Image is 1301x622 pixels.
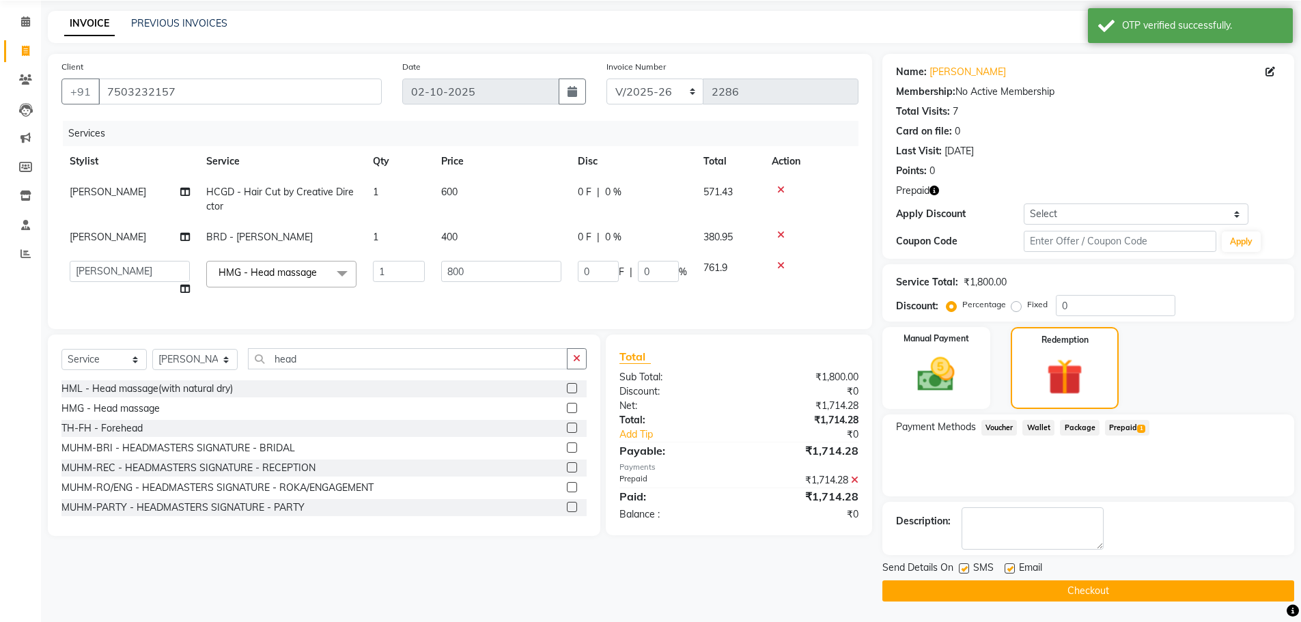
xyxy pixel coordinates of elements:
[739,370,869,384] div: ₹1,800.00
[1222,231,1261,252] button: Apply
[906,353,966,396] img: _cash.svg
[606,61,666,73] label: Invoice Number
[609,507,739,522] div: Balance :
[1122,18,1283,33] div: OTP verified successfully.
[703,231,733,243] span: 380.95
[402,61,421,73] label: Date
[929,164,935,178] div: 0
[365,146,433,177] th: Qty
[61,146,198,177] th: Stylist
[896,124,952,139] div: Card on file:
[929,65,1006,79] a: [PERSON_NAME]
[1035,354,1094,399] img: _gift.svg
[609,442,739,459] div: Payable:
[703,186,733,198] span: 571.43
[63,121,869,146] div: Services
[896,144,942,158] div: Last Visit:
[739,488,869,505] div: ₹1,714.28
[896,420,976,434] span: Payment Methods
[609,488,739,505] div: Paid:
[441,231,458,243] span: 400
[131,17,227,29] a: PREVIOUS INVOICES
[373,186,378,198] span: 1
[206,186,354,212] span: HCGD - Hair Cut by Creative Director
[896,514,951,528] div: Description:
[973,561,994,578] span: SMS
[695,146,764,177] th: Total
[1019,561,1042,578] span: Email
[61,401,160,416] div: HMG - Head massage
[739,442,869,459] div: ₹1,714.28
[609,413,739,427] div: Total:
[761,427,869,442] div: ₹0
[619,350,651,364] span: Total
[605,230,621,244] span: 0 %
[1027,298,1048,311] label: Fixed
[896,207,1024,221] div: Apply Discount
[739,473,869,487] div: ₹1,714.28
[219,266,317,279] span: HMG - Head massage
[962,298,1006,311] label: Percentage
[619,462,858,473] div: Payments
[605,185,621,199] span: 0 %
[70,231,146,243] span: [PERSON_NAME]
[597,185,600,199] span: |
[953,104,958,119] div: 7
[609,384,739,399] div: Discount:
[373,231,378,243] span: 1
[61,382,233,396] div: HML - Head massage(with natural dry)
[739,507,869,522] div: ₹0
[433,146,570,177] th: Price
[896,234,1024,249] div: Coupon Code
[679,265,687,279] span: %
[609,473,739,487] div: Prepaid
[630,265,632,279] span: |
[609,427,760,442] a: Add Tip
[61,461,316,475] div: MUHM-REC - HEADMASTERS SIGNATURE - RECEPTION
[61,79,100,104] button: +91
[1024,231,1216,252] input: Enter Offer / Coupon Code
[1041,334,1089,346] label: Redemption
[896,85,1281,99] div: No Active Membership
[619,265,624,279] span: F
[198,146,365,177] th: Service
[1022,420,1054,436] span: Wallet
[206,231,313,243] span: BRD - [PERSON_NAME]
[945,144,974,158] div: [DATE]
[896,164,927,178] div: Points:
[739,399,869,413] div: ₹1,714.28
[317,266,323,279] a: x
[70,186,146,198] span: [PERSON_NAME]
[597,230,600,244] span: |
[764,146,858,177] th: Action
[896,85,955,99] div: Membership:
[578,185,591,199] span: 0 F
[896,65,927,79] div: Name:
[896,104,950,119] div: Total Visits:
[441,186,458,198] span: 600
[609,399,739,413] div: Net:
[896,275,958,289] div: Service Total:
[904,333,969,345] label: Manual Payment
[570,146,695,177] th: Disc
[61,500,305,515] div: MUHM-PARTY - HEADMASTERS SIGNATURE - PARTY
[739,384,869,399] div: ₹0
[64,12,115,36] a: INVOICE
[61,61,83,73] label: Client
[964,275,1007,289] div: ₹1,800.00
[61,441,295,455] div: MUHM-BRI - HEADMASTERS SIGNATURE - BRIDAL
[955,124,960,139] div: 0
[882,580,1294,602] button: Checkout
[61,421,143,436] div: TH-FH - Forehead
[578,230,591,244] span: 0 F
[1137,425,1145,433] span: 1
[609,370,739,384] div: Sub Total:
[1105,420,1149,436] span: Prepaid
[896,184,929,198] span: Prepaid
[248,348,568,369] input: Search or Scan
[61,481,374,495] div: MUHM-RO/ENG - HEADMASTERS SIGNATURE - ROKA/ENGAGEMENT
[882,561,953,578] span: Send Details On
[1060,420,1100,436] span: Package
[739,413,869,427] div: ₹1,714.28
[981,420,1018,436] span: Voucher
